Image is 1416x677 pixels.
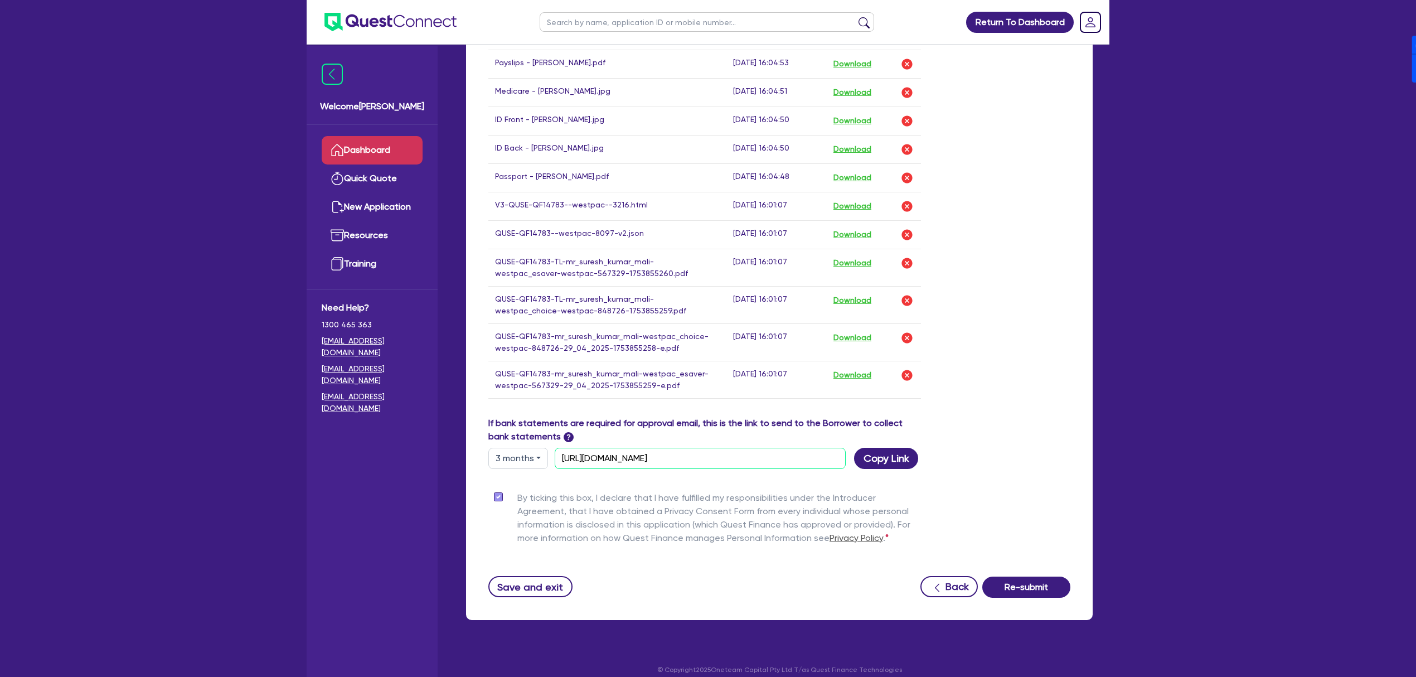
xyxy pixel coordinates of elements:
[488,50,726,78] td: Payslips - [PERSON_NAME].pdf
[900,257,914,270] img: delete-icon
[322,335,423,359] a: [EMAIL_ADDRESS][DOMAIN_NAME]
[488,192,726,220] td: V3-QUSE-QF14783--westpac--3216.html
[900,143,914,156] img: delete-icon
[833,228,872,242] button: Download
[833,171,872,185] button: Download
[900,331,914,345] img: delete-icon
[900,114,914,128] img: delete-icon
[982,577,1070,598] button: Re-submit
[726,323,826,361] td: [DATE] 16:01:07
[488,576,573,597] button: Save and exit
[488,249,726,286] td: QUSE-QF14783-TL-mr_suresh_kumar_mali-westpac_esaver-westpac-567329-1753855260.pdf
[726,163,826,192] td: [DATE] 16:04:48
[900,57,914,71] img: delete-icon
[322,363,423,386] a: [EMAIL_ADDRESS][DOMAIN_NAME]
[900,171,914,185] img: delete-icon
[324,13,457,31] img: quest-connect-logo-blue
[331,172,344,185] img: quick-quote
[833,142,872,157] button: Download
[488,323,726,361] td: QUSE-QF14783-mr_suresh_kumar_mali-westpac_choice-westpac-848726-29_04_2025-1753855258-e.pdf
[322,64,343,85] img: icon-menu-close
[833,199,872,214] button: Download
[488,107,726,135] td: ID Front - [PERSON_NAME].jpg
[833,57,872,71] button: Download
[564,432,574,442] span: ?
[726,50,826,78] td: [DATE] 16:04:53
[833,256,872,270] button: Download
[322,391,423,414] a: [EMAIL_ADDRESS][DOMAIN_NAME]
[726,78,826,107] td: [DATE] 16:04:51
[322,221,423,250] a: Resources
[322,301,423,315] span: Need Help?
[900,86,914,99] img: delete-icon
[322,319,423,331] span: 1300 465 363
[726,135,826,163] td: [DATE] 16:04:50
[726,107,826,135] td: [DATE] 16:04:50
[726,192,826,220] td: [DATE] 16:01:07
[833,85,872,100] button: Download
[833,331,872,345] button: Download
[488,78,726,107] td: Medicare - [PERSON_NAME].jpg
[322,165,423,193] a: Quick Quote
[322,250,423,278] a: Training
[488,448,548,469] button: Dropdown toggle
[900,294,914,307] img: delete-icon
[488,361,726,398] td: QUSE-QF14783-mr_suresh_kumar_mali-westpac_esaver-westpac-567329-29_04_2025-1753855259-e.pdf
[540,12,874,32] input: Search by name, application ID or mobile number...
[517,491,921,549] label: By ticking this box, I declare that I have fulfilled my responsibilities under the Introducer Agr...
[331,229,344,242] img: resources
[900,369,914,382] img: delete-icon
[900,228,914,241] img: delete-icon
[322,193,423,221] a: New Application
[833,293,872,308] button: Download
[833,114,872,128] button: Download
[331,200,344,214] img: new-application
[322,136,423,165] a: Dashboard
[726,249,826,286] td: [DATE] 16:01:07
[726,220,826,249] td: [DATE] 16:01:07
[854,448,918,469] button: Copy Link
[488,135,726,163] td: ID Back - [PERSON_NAME].jpg
[726,286,826,323] td: [DATE] 16:01:07
[966,12,1074,33] a: Return To Dashboard
[488,417,921,443] label: If bank statements are required for approval email, this is the link to send to the Borrower to c...
[920,576,978,597] button: Back
[488,163,726,192] td: Passport - [PERSON_NAME].pdf
[833,368,872,383] button: Download
[488,286,726,323] td: QUSE-QF14783-TL-mr_suresh_kumar_mali-westpac_choice-westpac-848726-1753855259.pdf
[900,200,914,213] img: delete-icon
[331,257,344,270] img: training
[488,220,726,249] td: QUSE-QF14783--westpac-8097-v2.json
[726,361,826,398] td: [DATE] 16:01:07
[458,665,1100,675] p: © Copyright 2025 Oneteam Capital Pty Ltd T/as Quest Finance Technologies
[320,100,424,113] span: Welcome [PERSON_NAME]
[830,533,883,543] a: Privacy Policy
[1076,8,1105,37] a: Dropdown toggle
